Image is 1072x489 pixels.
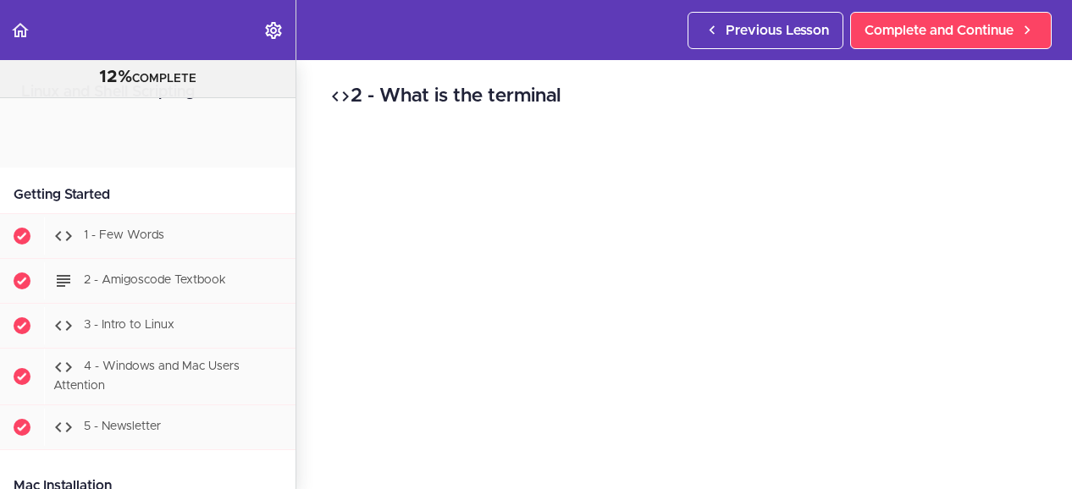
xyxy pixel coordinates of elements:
h2: 2 - What is the terminal [330,82,1038,111]
span: 2 - Amigoscode Textbook [84,274,226,286]
div: COMPLETE [21,67,274,89]
span: Complete and Continue [865,20,1014,41]
span: 5 - Newsletter [84,420,161,432]
span: 1 - Few Words [84,229,164,241]
a: Complete and Continue [850,12,1052,49]
span: Previous Lesson [726,20,829,41]
span: 3 - Intro to Linux [84,319,174,331]
span: 12% [99,69,132,85]
svg: Settings Menu [263,20,284,41]
span: 4 - Windows and Mac Users Attention [53,360,240,392]
a: Previous Lesson [688,12,843,49]
svg: Back to course curriculum [10,20,30,41]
